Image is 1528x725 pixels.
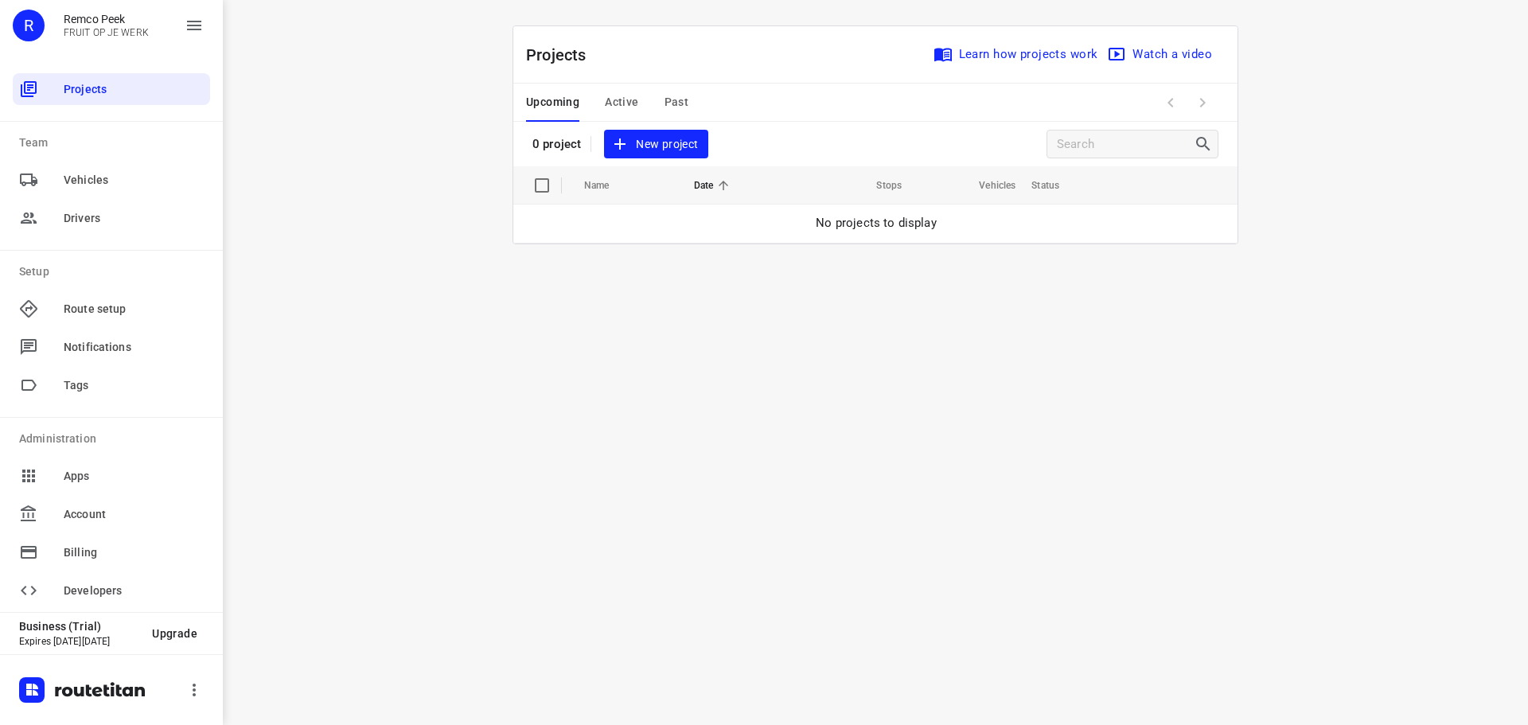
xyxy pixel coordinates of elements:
[13,498,210,530] div: Account
[64,81,204,98] span: Projects
[19,620,139,633] p: Business (Trial)
[13,369,210,401] div: Tags
[64,172,204,189] span: Vehicles
[13,575,210,606] div: Developers
[526,92,579,112] span: Upcoming
[152,627,197,640] span: Upgrade
[13,164,210,196] div: Vehicles
[64,27,149,38] p: FRUIT OP JE WERK
[13,10,45,41] div: R
[19,636,139,647] p: Expires [DATE][DATE]
[64,583,204,599] span: Developers
[19,134,210,151] p: Team
[64,544,204,561] span: Billing
[64,339,204,356] span: Notifications
[13,293,210,325] div: Route setup
[13,536,210,568] div: Billing
[1194,134,1218,154] div: Search
[19,263,210,280] p: Setup
[64,301,204,318] span: Route setup
[64,468,204,485] span: Apps
[64,377,204,394] span: Tags
[856,176,902,195] span: Stops
[614,134,698,154] span: New project
[13,202,210,234] div: Drivers
[1031,176,1080,195] span: Status
[1057,132,1194,157] input: Search projects
[532,137,581,151] p: 0 project
[526,43,599,67] p: Projects
[13,460,210,492] div: Apps
[139,619,210,648] button: Upgrade
[64,210,204,227] span: Drivers
[1155,87,1187,119] span: Previous Page
[958,176,1015,195] span: Vehicles
[64,13,149,25] p: Remco Peek
[605,92,638,112] span: Active
[665,92,689,112] span: Past
[1187,87,1218,119] span: Next Page
[694,176,735,195] span: Date
[64,506,204,523] span: Account
[604,130,707,159] button: New project
[19,431,210,447] p: Administration
[13,73,210,105] div: Projects
[13,331,210,363] div: Notifications
[584,176,630,195] span: Name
